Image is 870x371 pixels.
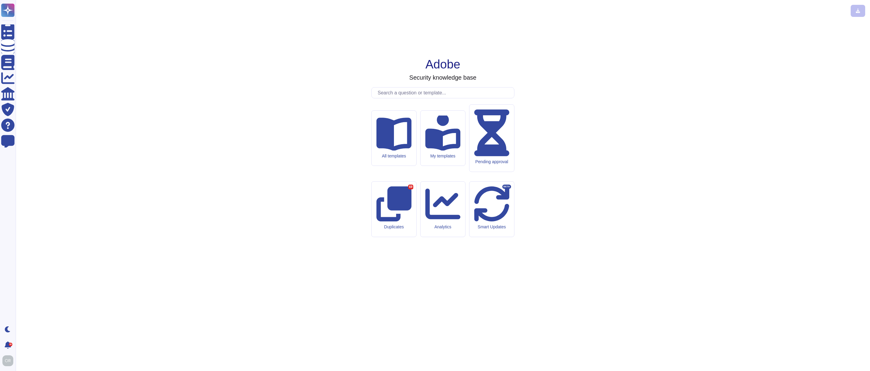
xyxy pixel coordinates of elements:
div: 69 [408,185,413,189]
h1: Adobe [425,57,460,71]
div: My templates [425,154,460,159]
input: Search a question or template... [375,87,514,98]
div: Analytics [425,224,460,230]
img: user [2,355,13,366]
div: All templates [376,154,411,159]
div: 9+ [9,343,12,346]
div: Duplicates [376,224,411,230]
div: Smart Updates [474,224,509,230]
div: Pending approval [474,159,509,164]
div: BETA [502,185,511,189]
button: user [1,354,18,367]
h3: Security knowledge base [409,74,476,81]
